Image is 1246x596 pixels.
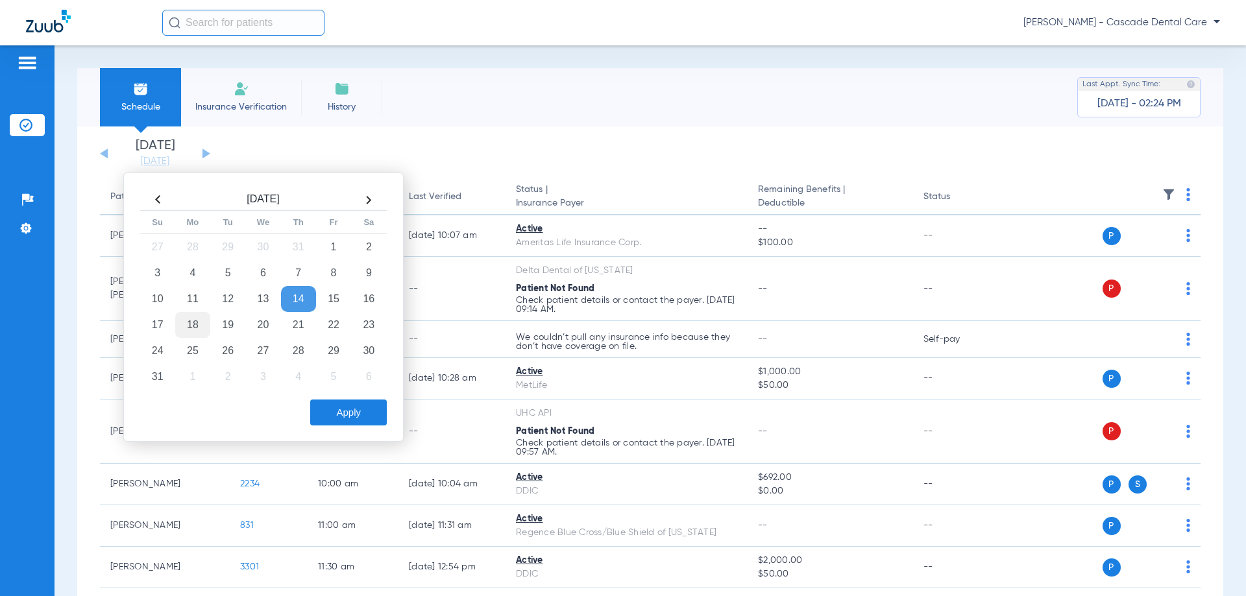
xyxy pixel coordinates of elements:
[516,512,737,526] div: Active
[1103,370,1121,388] span: P
[758,554,902,567] span: $2,000.00
[17,55,38,71] img: hamburger-icon
[1082,78,1160,91] span: Last Appt. Sync Time:
[516,407,737,420] div: UHC API
[913,215,1001,257] td: --
[516,438,737,457] p: Check patient details or contact the payer. [DATE] 09:57 AM.
[334,81,350,97] img: History
[913,321,1001,358] td: Self-pay
[398,464,506,505] td: [DATE] 10:04 AM
[1162,188,1175,201] img: filter.svg
[308,505,398,547] td: 11:00 AM
[1181,534,1246,596] iframe: Chat Widget
[110,190,219,204] div: Patient Name
[308,547,398,588] td: 11:30 AM
[516,296,737,314] p: Check patient details or contact the payer. [DATE] 09:14 AM.
[758,521,768,530] span: --
[758,365,902,379] span: $1,000.00
[516,284,594,293] span: Patient Not Found
[516,567,737,581] div: DDIC
[913,464,1001,505] td: --
[516,379,737,392] div: MetLife
[758,197,902,210] span: Deductible
[1103,558,1121,577] span: P
[26,10,71,32] img: Zuub Logo
[758,484,902,498] span: $0.00
[1186,80,1195,89] img: last sync help info
[240,479,260,488] span: 2234
[398,505,506,547] td: [DATE] 11:31 AM
[516,554,737,567] div: Active
[100,464,230,505] td: [PERSON_NAME]
[1186,333,1190,346] img: group-dot-blue.svg
[1186,229,1190,242] img: group-dot-blue.svg
[516,222,737,236] div: Active
[1129,475,1147,494] span: S
[516,236,737,250] div: Ameritas Life Insurance Corp.
[758,471,902,484] span: $692.00
[308,464,398,505] td: 10:00 AM
[758,236,902,250] span: $100.00
[398,358,506,399] td: [DATE] 10:28 AM
[1103,422,1121,440] span: P
[100,505,230,547] td: [PERSON_NAME]
[310,399,387,425] button: Apply
[110,190,167,204] div: Patient Name
[110,101,171,113] span: Schedule
[240,562,259,571] span: 3301
[758,379,902,392] span: $50.00
[1103,280,1121,298] span: P
[748,179,912,215] th: Remaining Benefits |
[116,139,194,168] li: [DATE]
[1103,227,1121,245] span: P
[1186,372,1190,385] img: group-dot-blue.svg
[409,190,495,204] div: Last Verified
[398,257,506,321] td: --
[1103,517,1121,535] span: P
[913,547,1001,588] td: --
[516,471,737,484] div: Active
[398,547,506,588] td: [DATE] 12:54 PM
[1186,188,1190,201] img: group-dot-blue.svg
[234,81,249,97] img: Manual Insurance Verification
[169,17,180,29] img: Search Icon
[1186,425,1190,438] img: group-dot-blue.svg
[398,215,506,257] td: [DATE] 10:07 AM
[516,333,737,351] p: We couldn’t pull any insurance info because they don’t have coverage on file.
[311,101,373,113] span: History
[1023,16,1220,29] span: [PERSON_NAME] - Cascade Dental Care
[758,567,902,581] span: $50.00
[913,505,1001,547] td: --
[758,427,768,436] span: --
[1186,282,1190,295] img: group-dot-blue.svg
[913,257,1001,321] td: --
[1097,97,1181,110] span: [DATE] - 02:24 PM
[162,10,324,36] input: Search for patients
[913,179,1001,215] th: Status
[175,189,351,211] th: [DATE]
[516,365,737,379] div: Active
[116,155,194,168] a: [DATE]
[1186,477,1190,490] img: group-dot-blue.svg
[516,427,594,436] span: Patient Not Found
[240,521,254,530] span: 831
[516,264,737,278] div: Delta Dental of [US_STATE]
[1103,475,1121,494] span: P
[398,399,506,464] td: --
[506,179,748,215] th: Status |
[516,484,737,498] div: DDIC
[758,335,768,344] span: --
[758,284,768,293] span: --
[133,81,149,97] img: Schedule
[516,197,737,210] span: Insurance Payer
[100,547,230,588] td: [PERSON_NAME]
[191,101,291,113] span: Insurance Verification
[516,526,737,540] div: Regence Blue Cross/Blue Shield of [US_STATE]
[409,190,461,204] div: Last Verified
[758,222,902,236] span: --
[913,358,1001,399] td: --
[398,321,506,358] td: --
[913,399,1001,464] td: --
[1186,519,1190,532] img: group-dot-blue.svg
